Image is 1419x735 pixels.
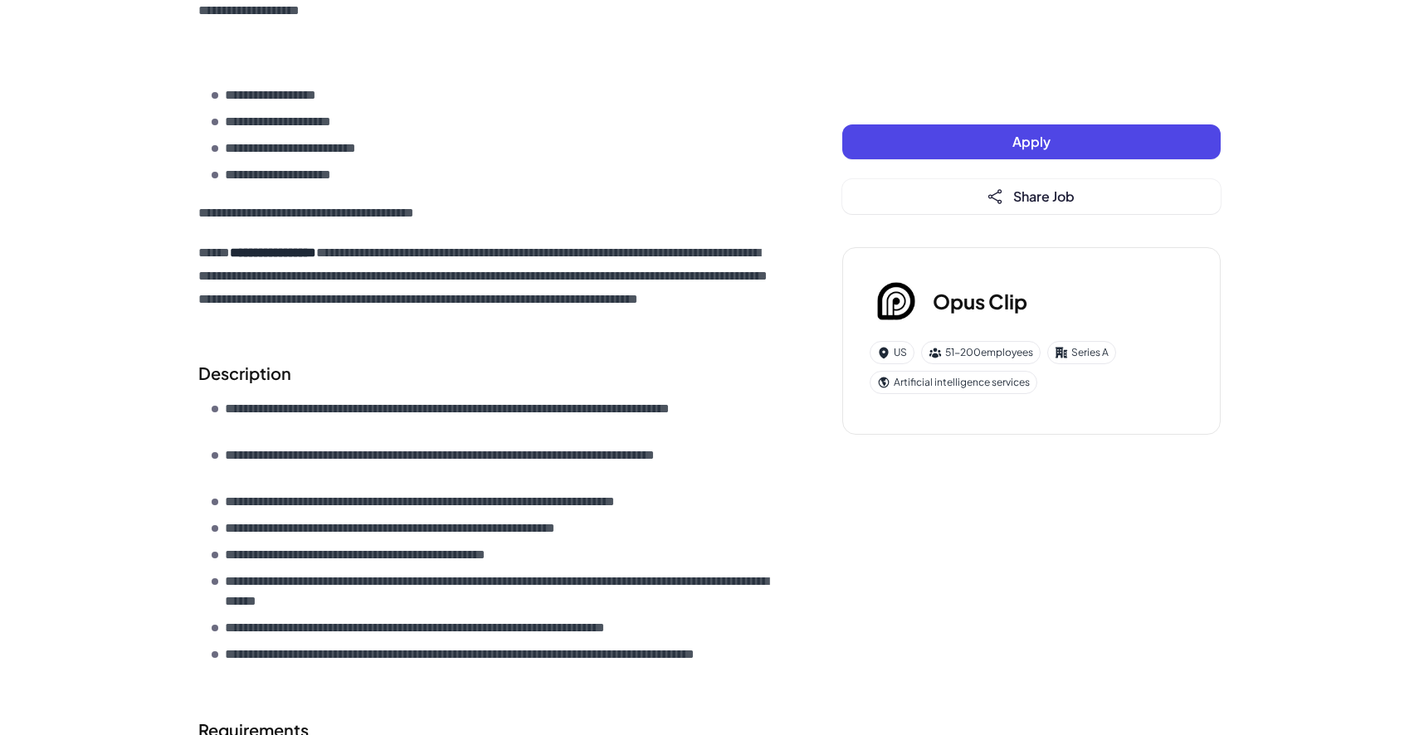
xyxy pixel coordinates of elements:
button: Apply [842,124,1221,159]
div: Artificial intelligence services [870,371,1037,394]
h2: Description [198,361,776,386]
span: Share Job [1013,187,1075,205]
img: Op [870,275,923,328]
span: Apply [1012,133,1051,150]
div: US [870,341,914,364]
button: Share Job [842,179,1221,214]
div: Series A [1047,341,1116,364]
h3: Opus Clip [933,286,1027,316]
div: 51-200 employees [921,341,1041,364]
